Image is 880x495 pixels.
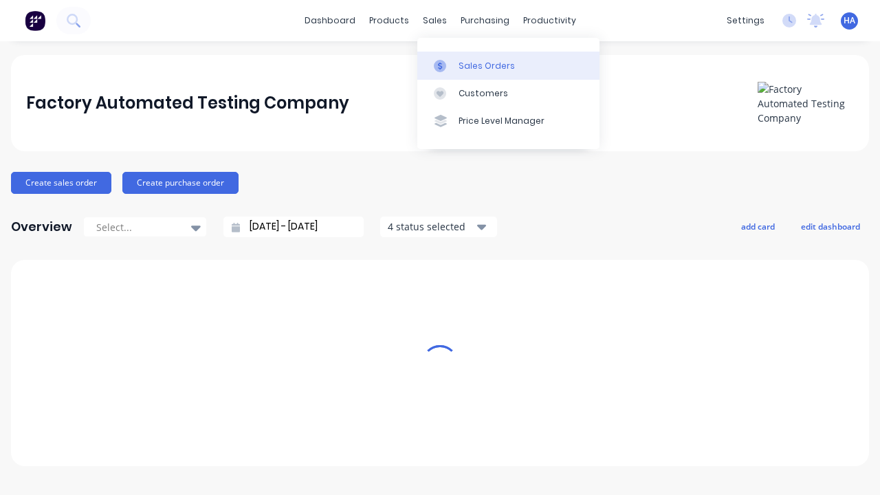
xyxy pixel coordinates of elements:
[459,115,544,127] div: Price Level Manager
[732,217,784,235] button: add card
[454,10,516,31] div: purchasing
[720,10,771,31] div: settings
[388,219,474,234] div: 4 status selected
[25,10,45,31] img: Factory
[122,172,239,194] button: Create purchase order
[11,172,111,194] button: Create sales order
[516,10,583,31] div: productivity
[298,10,362,31] a: dashboard
[380,217,497,237] button: 4 status selected
[417,107,599,135] a: Price Level Manager
[26,89,349,117] div: Factory Automated Testing Company
[792,217,869,235] button: edit dashboard
[416,10,454,31] div: sales
[417,52,599,79] a: Sales Orders
[417,80,599,107] a: Customers
[459,87,508,100] div: Customers
[758,82,854,125] img: Factory Automated Testing Company
[11,213,72,241] div: Overview
[459,60,515,72] div: Sales Orders
[844,14,855,27] span: HA
[362,10,416,31] div: products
